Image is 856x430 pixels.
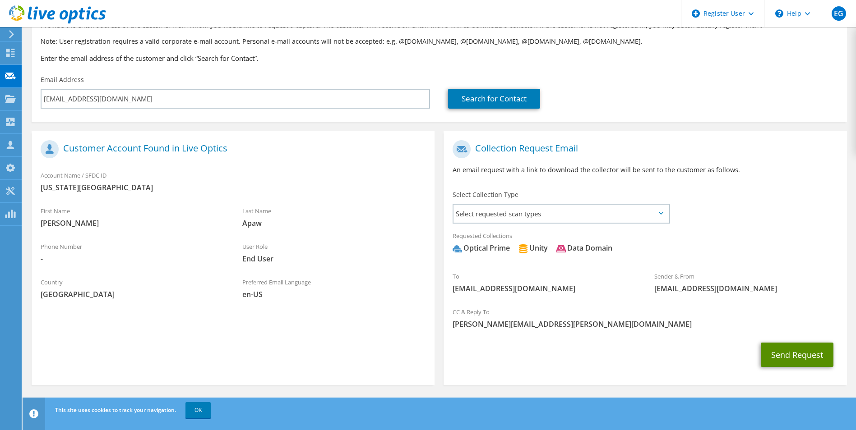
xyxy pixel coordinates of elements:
[453,205,668,223] span: Select requested scan types
[185,402,211,418] a: OK
[41,218,224,228] span: [PERSON_NAME]
[761,343,833,367] button: Send Request
[41,37,838,46] p: Note: User registration requires a valid corporate e-mail account. Personal e-mail accounts will ...
[556,243,612,253] div: Data Domain
[41,53,838,63] h3: Enter the email address of the customer and click “Search for Contact”.
[41,183,426,192] span: [US_STATE][GEOGRAPHIC_DATA]
[233,237,435,268] div: User Role
[645,267,847,298] div: Sender & From
[444,226,847,262] div: Requested Collections
[453,190,518,199] label: Select Collection Type
[453,140,833,158] h1: Collection Request Email
[242,254,426,264] span: End User
[32,273,233,304] div: Country
[233,273,435,304] div: Preferred Email Language
[453,243,510,253] div: Optical Prime
[233,201,435,233] div: Last Name
[448,89,540,109] a: Search for Contact
[453,165,837,175] p: An email request with a link to download the collector will be sent to the customer as follows.
[242,218,426,228] span: Apaw
[32,201,233,233] div: First Name
[41,140,421,158] h1: Customer Account Found in Live Optics
[41,254,224,264] span: -
[453,284,636,293] span: [EMAIL_ADDRESS][DOMAIN_NAME]
[55,406,176,414] span: This site uses cookies to track your navigation.
[32,237,233,268] div: Phone Number
[41,75,84,84] label: Email Address
[518,243,548,253] div: Unity
[32,166,435,197] div: Account Name / SFDC ID
[775,9,783,18] svg: \n
[444,267,645,298] div: To
[41,289,224,299] span: [GEOGRAPHIC_DATA]
[242,289,426,299] span: en-US
[453,319,837,329] span: [PERSON_NAME][EMAIL_ADDRESS][PERSON_NAME][DOMAIN_NAME]
[654,284,838,293] span: [EMAIL_ADDRESS][DOMAIN_NAME]
[832,6,846,21] span: EG
[444,302,847,334] div: CC & Reply To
